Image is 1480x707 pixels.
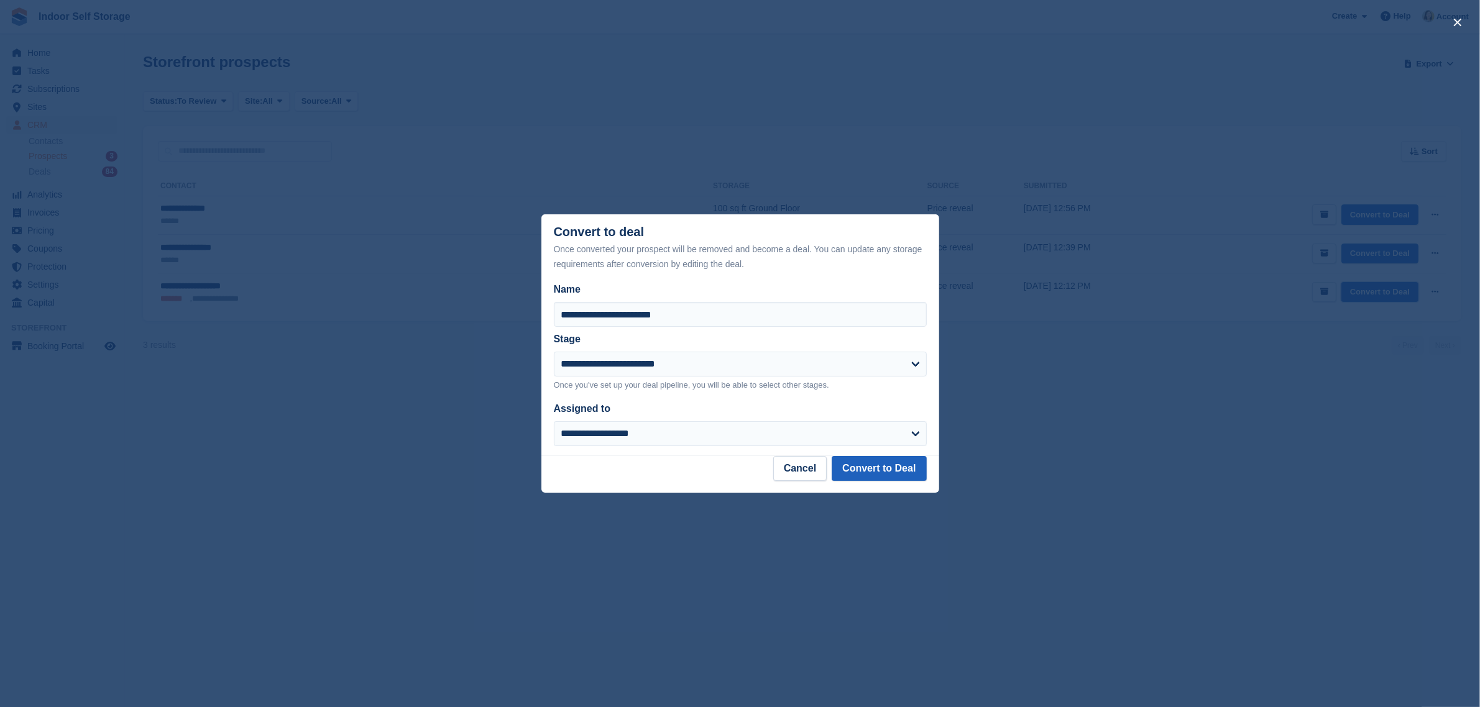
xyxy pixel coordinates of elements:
label: Name [554,282,927,297]
p: Once you've set up your deal pipeline, you will be able to select other stages. [554,379,927,391]
button: Convert to Deal [832,456,926,481]
button: close [1448,12,1468,32]
div: Once converted your prospect will be removed and become a deal. You can update any storage requir... [554,242,927,271]
button: Cancel [773,456,827,481]
div: Convert to deal [554,225,927,271]
label: Stage [554,334,581,344]
label: Assigned to [554,403,611,414]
